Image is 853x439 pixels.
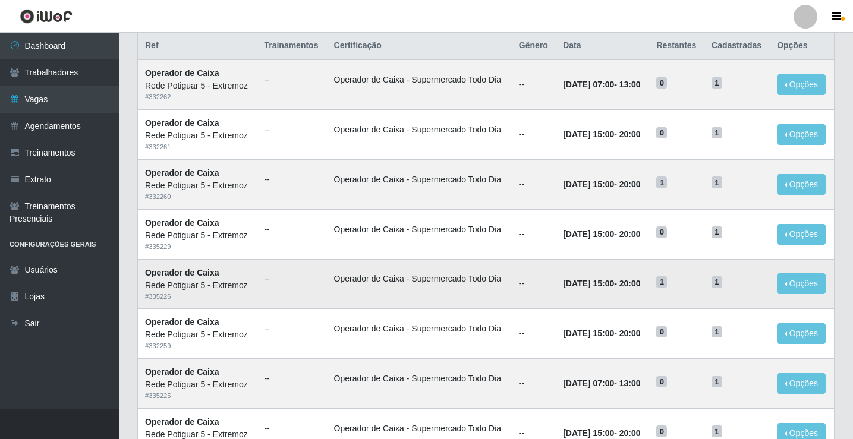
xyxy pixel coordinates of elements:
div: Rede Potiguar 5 - Extremoz [145,179,250,192]
th: Restantes [649,32,704,60]
th: Trainamentos [257,32,326,60]
span: 0 [656,376,667,388]
li: Operador de Caixa - Supermercado Todo Dia [334,323,505,335]
strong: - [563,329,640,338]
div: # 335226 [145,292,250,302]
ul: -- [264,173,319,186]
button: Opções [777,174,826,195]
span: 0 [656,77,667,89]
span: 1 [712,376,722,388]
strong: Operador de Caixa [145,118,219,128]
div: # 332261 [145,142,250,152]
ul: -- [264,422,319,435]
div: # 332262 [145,92,250,102]
button: Opções [777,224,826,245]
ul: -- [264,124,319,136]
div: # 332260 [145,192,250,202]
time: 13:00 [619,80,641,89]
strong: Operador de Caixa [145,218,219,228]
strong: Operador de Caixa [145,168,219,178]
li: Operador de Caixa - Supermercado Todo Dia [334,422,505,435]
button: Opções [777,273,826,294]
div: Rede Potiguar 5 - Extremoz [145,229,250,242]
button: Opções [777,373,826,394]
th: Ref [138,32,257,60]
li: Operador de Caixa - Supermercado Todo Dia [334,124,505,136]
strong: - [563,229,640,239]
span: 0 [656,127,667,139]
td: -- [512,159,556,209]
span: 1 [712,326,722,338]
th: Certificação [327,32,512,60]
time: 20:00 [619,130,641,139]
button: Opções [777,323,826,344]
span: 1 [712,77,722,89]
td: -- [512,359,556,409]
div: # 332259 [145,341,250,351]
li: Operador de Caixa - Supermercado Todo Dia [334,372,505,385]
ul: -- [264,74,319,86]
span: 1 [712,127,722,139]
ul: -- [264,372,319,385]
img: CoreUI Logo [20,9,73,24]
time: [DATE] 15:00 [563,179,614,189]
th: Opções [770,32,834,60]
time: [DATE] 07:00 [563,80,614,89]
strong: Operador de Caixa [145,417,219,427]
span: 1 [712,226,722,238]
div: Rede Potiguar 5 - Extremoz [145,279,250,292]
span: 1 [712,425,722,437]
div: Rede Potiguar 5 - Extremoz [145,329,250,341]
span: 1 [656,176,667,188]
td: -- [512,110,556,160]
time: [DATE] 15:00 [563,428,614,438]
span: 1 [712,276,722,288]
button: Opções [777,74,826,95]
div: Rede Potiguar 5 - Extremoz [145,378,250,391]
time: 20:00 [619,279,641,288]
time: 20:00 [619,229,641,239]
strong: - [563,378,640,388]
strong: Operador de Caixa [145,367,219,377]
time: 20:00 [619,329,641,338]
li: Operador de Caixa - Supermercado Todo Dia [334,74,505,86]
ul: -- [264,323,319,335]
strong: - [563,80,640,89]
th: Cadastradas [704,32,770,60]
time: 13:00 [619,378,641,388]
li: Operador de Caixa - Supermercado Todo Dia [334,173,505,186]
td: -- [512,309,556,359]
span: 0 [656,226,667,238]
div: # 335225 [145,391,250,401]
time: [DATE] 15:00 [563,229,614,239]
span: 0 [656,326,667,338]
li: Operador de Caixa - Supermercado Todo Dia [334,223,505,236]
strong: - [563,179,640,189]
div: Rede Potiguar 5 - Extremoz [145,130,250,142]
td: -- [512,209,556,259]
ul: -- [264,273,319,285]
div: Rede Potiguar 5 - Extremoz [145,80,250,92]
div: # 335229 [145,242,250,252]
th: Gênero [512,32,556,60]
span: 1 [656,276,667,288]
time: [DATE] 07:00 [563,378,614,388]
time: 20:00 [619,428,641,438]
strong: Operador de Caixa [145,68,219,78]
strong: - [563,130,640,139]
span: 1 [712,176,722,188]
strong: - [563,428,640,438]
ul: -- [264,223,319,236]
time: [DATE] 15:00 [563,329,614,338]
th: Data [556,32,649,60]
strong: Operador de Caixa [145,268,219,277]
button: Opções [777,124,826,145]
time: [DATE] 15:00 [563,130,614,139]
td: -- [512,59,556,109]
span: 0 [656,425,667,437]
time: [DATE] 15:00 [563,279,614,288]
strong: Operador de Caixa [145,317,219,327]
li: Operador de Caixa - Supermercado Todo Dia [334,273,505,285]
td: -- [512,259,556,309]
time: 20:00 [619,179,641,189]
